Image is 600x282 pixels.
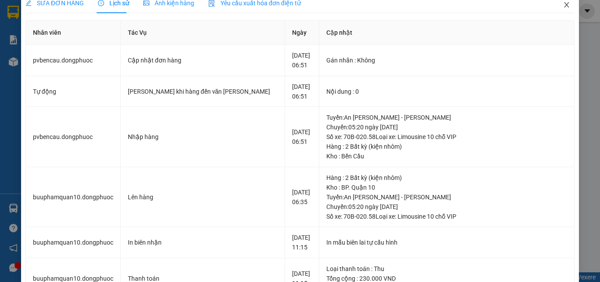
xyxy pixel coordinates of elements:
div: Kho : Bến Cầu [326,151,567,161]
div: [PERSON_NAME] khi hàng đến văn [PERSON_NAME] [128,87,278,96]
td: pvbencau.dongphuoc [26,45,121,76]
span: close [563,1,570,8]
th: Nhân viên [26,21,121,45]
td: buuphamquan10.dongphuoc [26,227,121,258]
div: Cập nhật đơn hàng [128,55,278,65]
div: Gán nhãn : Không [326,55,567,65]
div: Tuyến : An [PERSON_NAME] - [PERSON_NAME] Chuyến: 05:20 ngày [DATE] Số xe: 70B-020.58 Loại xe: Lim... [326,192,567,221]
div: Nhập hàng [128,132,278,142]
td: pvbencau.dongphuoc [26,107,121,167]
div: Kho : BP. Quận 10 [326,183,567,192]
td: buuphamquan10.dongphuoc [26,167,121,227]
div: [DATE] 11:15 [292,233,312,252]
th: Tác Vụ [121,21,286,45]
div: Nội dung : 0 [326,87,567,96]
div: In biên nhận [128,238,278,247]
div: [DATE] 06:51 [292,51,312,70]
div: [DATE] 06:51 [292,82,312,101]
div: Loại thanh toán : Thu [326,264,567,274]
div: [DATE] 06:51 [292,127,312,146]
div: Tuyến : An [PERSON_NAME] - [PERSON_NAME] Chuyến: 05:20 ngày [DATE] Số xe: 70B-020.58 Loại xe: Lim... [326,113,567,142]
div: Lên hàng [128,192,278,202]
td: Tự động [26,76,121,107]
th: Ngày [285,21,319,45]
div: [DATE] 06:35 [292,187,312,207]
div: In mẫu biên lai tự cấu hình [326,238,567,247]
th: Cập nhật [319,21,575,45]
div: Hàng : 2 Bất kỳ (kiện nhôm) [326,173,567,183]
div: Hàng : 2 Bất kỳ (kiện nhôm) [326,142,567,151]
